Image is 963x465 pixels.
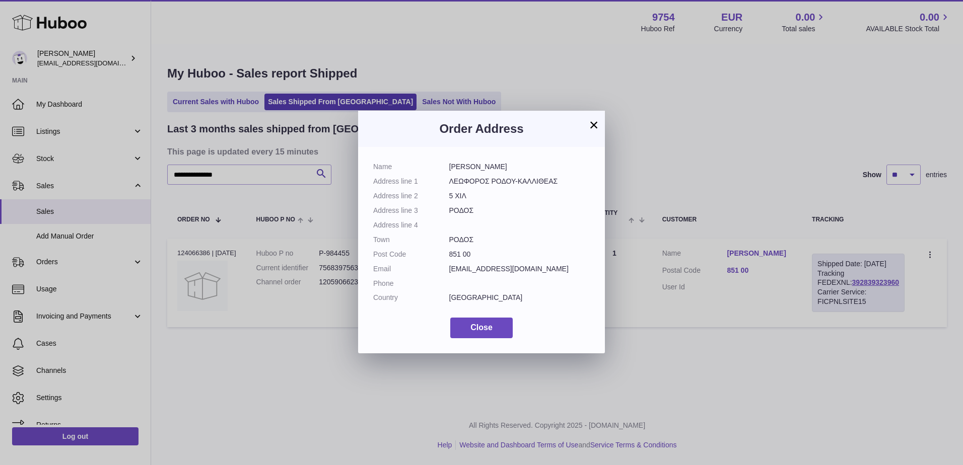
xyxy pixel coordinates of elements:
[450,318,513,338] button: Close
[449,293,590,302] dd: [GEOGRAPHIC_DATA]
[449,264,590,274] dd: [EMAIL_ADDRESS][DOMAIN_NAME]
[373,121,590,137] h3: Order Address
[588,119,600,131] button: ×
[449,191,590,201] dd: 5 ΧΙΛ
[449,206,590,215] dd: ΡΟΔΟΣ
[449,162,590,172] dd: [PERSON_NAME]
[373,250,449,259] dt: Post Code
[449,235,590,245] dd: ΡΟΔΟΣ
[449,250,590,259] dd: 851 00
[373,235,449,245] dt: Town
[373,264,449,274] dt: Email
[373,220,449,230] dt: Address line 4
[470,323,493,332] span: Close
[373,177,449,186] dt: Address line 1
[373,191,449,201] dt: Address line 2
[373,279,449,288] dt: Phone
[373,162,449,172] dt: Name
[373,206,449,215] dt: Address line 3
[373,293,449,302] dt: Country
[449,177,590,186] dd: ΛΕΩΦΟΡΟΣ ΡΟΔΟΥ-ΚΑΛΛΙΘΕΑΣ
